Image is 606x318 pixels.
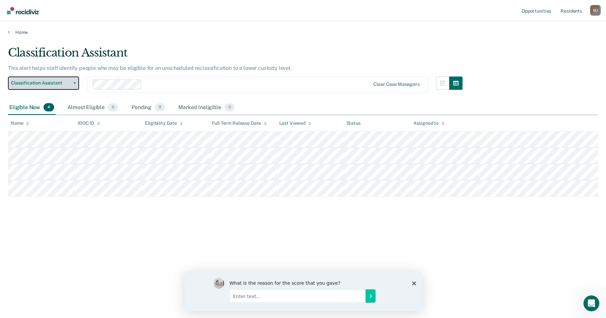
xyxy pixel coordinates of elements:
a: Home [8,29,598,35]
div: Pending0 [130,100,166,115]
iframe: Survey by Kim from Recidiviz [184,271,422,311]
span: 0 [108,103,118,112]
div: IDOC ID [78,120,100,126]
div: Status [346,120,361,126]
button: Classification Assistant [8,77,79,90]
div: Clear case managers [373,81,419,87]
div: Full Term Release Date [212,120,267,126]
span: 0 [224,103,235,112]
div: Eligible Now4 [8,100,55,115]
p: This alert helps staff identify people who may be eligible for an unscheduled reclassification to... [8,65,292,71]
span: 4 [43,103,54,112]
div: M J [590,5,601,16]
div: Assigned to [413,120,445,126]
button: Profile dropdown button [590,5,601,16]
div: Last Viewed [279,120,311,126]
div: Eligibility Date [145,120,183,126]
img: Recidiviz [7,7,39,14]
div: Name [11,120,29,126]
div: Classification Assistant [8,46,463,65]
iframe: Intercom live chat [583,295,599,311]
span: Classification Assistant [11,80,71,86]
div: Almost Eligible0 [66,100,120,115]
div: Marked Ineligible0 [177,100,236,115]
span: 0 [155,103,165,112]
